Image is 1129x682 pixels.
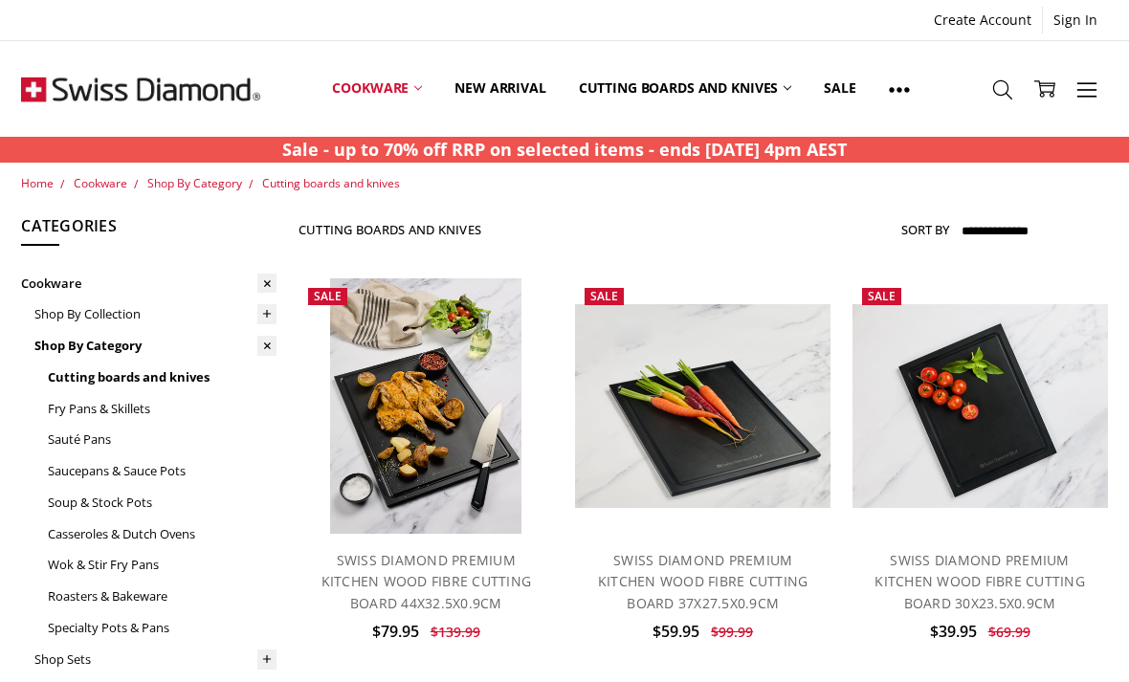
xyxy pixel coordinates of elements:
[48,549,277,581] a: Wok & Stir Fry Pans
[34,298,277,330] a: Shop By Collection
[48,487,277,518] a: Soup & Stock Pots
[873,46,926,132] a: Show All
[48,424,277,455] a: Sauté Pans
[563,46,808,131] a: Cutting boards and knives
[262,175,400,191] a: Cutting boards and knives
[711,623,753,641] span: $99.99
[316,46,438,131] a: Cookware
[282,138,847,161] strong: Sale - up to 70% off RRP on selected items - ends [DATE] 4pm AEST
[438,46,562,131] a: New arrival
[575,278,830,534] a: SWISS DIAMOND PREMIUM KITCHEN WOOD FIBRE CUTTING BOARD 37X27.5X0.9CM
[330,278,521,534] img: SWISS DIAMOND PREMIUM KITCHEN WOOD FIBRE CUTTING BOARD 44X32.5X0.9CM
[299,278,554,534] a: SWISS DIAMOND PREMIUM KITCHEN WOOD FIBRE CUTTING BOARD 44X32.5X0.9CM
[48,362,277,393] a: Cutting boards and knives
[930,621,977,642] span: $39.95
[1043,7,1108,33] a: Sign In
[34,330,277,362] a: Shop By Category
[852,278,1108,534] a: SWISS DIAMOND PREMIUM KITCHEN WOOD FIBRE CUTTING BOARD 30X23.5X0.9CM
[321,551,532,612] a: SWISS DIAMOND PREMIUM KITCHEN WOOD FIBRE CUTTING BOARD 44X32.5X0.9CM
[868,288,896,304] span: Sale
[901,214,949,245] label: Sort By
[653,621,699,642] span: $59.95
[21,268,277,299] a: Cookware
[48,455,277,487] a: Saucepans & Sauce Pots
[598,551,808,612] a: SWISS DIAMOND PREMIUM KITCHEN WOOD FIBRE CUTTING BOARD 37X27.5X0.9CM
[923,7,1042,33] a: Create Account
[314,288,342,304] span: Sale
[21,175,54,191] a: Home
[21,41,260,137] img: Free Shipping On Every Order
[590,288,618,304] span: Sale
[988,623,1030,641] span: $69.99
[575,304,830,509] img: SWISS DIAMOND PREMIUM KITCHEN WOOD FIBRE CUTTING BOARD 37X27.5X0.9CM
[34,644,277,675] a: Shop Sets
[48,612,277,644] a: Specialty Pots & Pans
[48,393,277,425] a: Fry Pans & Skillets
[808,46,872,131] a: Sale
[48,581,277,612] a: Roasters & Bakeware
[21,214,277,247] h5: Categories
[147,175,242,191] a: Shop By Category
[48,518,277,550] a: Casseroles & Dutch Ovens
[431,623,480,641] span: $139.99
[299,222,481,237] h1: Cutting boards and knives
[74,175,127,191] a: Cookware
[852,304,1108,509] img: SWISS DIAMOND PREMIUM KITCHEN WOOD FIBRE CUTTING BOARD 30X23.5X0.9CM
[372,621,419,642] span: $79.95
[874,551,1085,612] a: SWISS DIAMOND PREMIUM KITCHEN WOOD FIBRE CUTTING BOARD 30X23.5X0.9CM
